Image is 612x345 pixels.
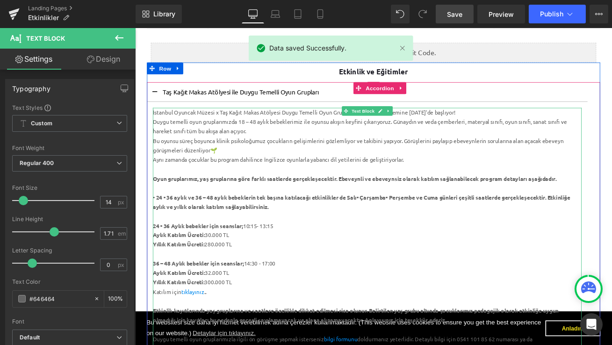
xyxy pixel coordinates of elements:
strong: 24 - 36 Aylık bebekler için seanslar; [21,230,128,239]
button: Undo [391,5,410,23]
div: 30.000 TL [21,240,530,252]
div: Bu oyunsu süreç boyunca klinik psikoloğumuz çocukların gelişimlerini gözlemliyor ve takibini yapı... [21,129,530,151]
span: em [118,230,126,237]
a: Laptop [264,5,287,23]
div: Text Styles [12,104,127,111]
span: Row [26,41,45,55]
div: 300.000 TL [21,296,530,308]
a: New Library [136,5,182,23]
div: Open Intercom Messenger [580,313,603,336]
font: Etkinlik ve Eğitimler [242,46,324,57]
div: Aynı zamanda çocuklar bu program dahilince İngilizce oyunlarla yabancı dil yetilerini de geliştir... [21,151,530,162]
span: Accordion [271,65,310,79]
span: Data saved Successfully. [269,43,346,53]
div: 10:15- 13:15 [21,230,530,241]
div: % [104,291,127,307]
div: Typography [12,79,50,93]
div: Font Weight [12,145,127,151]
span: Publish [540,10,563,18]
span: Library [153,10,175,18]
span: px [118,199,126,205]
a: Desktop [242,5,264,23]
div: Line Height [12,216,127,223]
strong: Yıllık Katılım Ücreti: [21,297,82,306]
span: Preview [489,9,514,19]
strong: Oyun gruplarımız, yaş gruplarına göre farklı saatlerde gerçekleşecektir. Ebeveynli ve ebeveynsiz ... [21,174,500,183]
a: Preview [477,5,525,23]
button: More [590,5,608,23]
strong: 36 – 48 Aylık bebekler için seanslar; [21,275,129,283]
a: Design [70,49,137,70]
button: Redo [413,5,432,23]
a: Expand / Collapse [296,93,306,104]
a: tıklayınız [55,309,82,317]
input: Color [29,294,89,304]
div: Duygu temelli oyun gruplarımızda 18 – 48 aylık bebeklerimiz ile oyunsu akışın keyfini çıkarıyoruz... [21,106,530,129]
strong: Yıllık Katılım Ücreti: [21,252,82,261]
span: Text Block [255,93,286,104]
span: Save [447,9,462,19]
div: Katılım için .. [21,308,530,319]
b: Custom [31,120,52,128]
a: Expand / Collapse [310,65,322,79]
i: Default [20,334,40,342]
a: Landing Pages [28,5,136,12]
span: px [118,262,126,268]
div: 14:30 - 17:00 [21,274,530,285]
b: Regular 400 [20,159,54,166]
a: Expand / Collapse [45,41,57,55]
div: 280.000 TL [21,252,530,263]
span: Text Block [26,35,65,42]
div: 32.000 TL [21,285,530,296]
div: Font Size [12,185,127,191]
span: Etkinlikler [28,14,59,22]
a: Mobile [309,5,331,23]
div: Font [12,318,127,325]
p: Taş Kağıt Makas Atölyesi ile Duygu Temelli Oyun Grupları [33,72,518,80]
button: Publish [529,5,586,23]
strong: Aylık Katılım Ücreti: [21,286,83,295]
strong: Aylık Katılım Ücreti: [21,241,83,250]
div: Text Color [12,279,127,285]
a: Tablet [287,5,309,23]
div: Letter Spacing [12,247,127,254]
strong: • 24 - 36 aylık ve 36 – 48 aylık bebeklerin tek başına katılacağı etkinlikler de Salı- Çarşamba- ... [21,197,516,216]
